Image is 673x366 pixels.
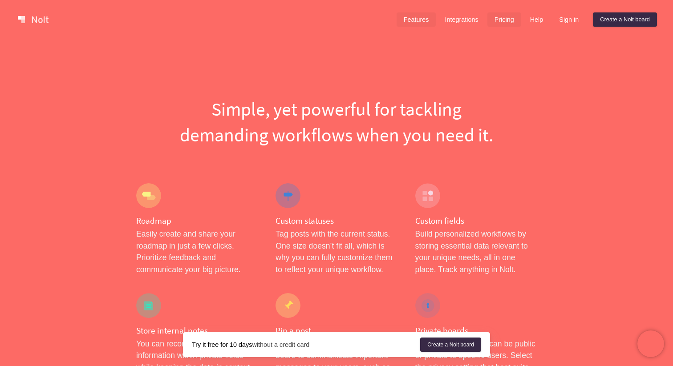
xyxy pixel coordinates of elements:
[192,341,252,348] strong: Try it free for 10 days
[415,215,537,226] h4: Custom fields
[593,12,657,27] a: Create a Nolt board
[487,12,521,27] a: Pricing
[136,228,258,275] p: Easily create and share your roadmap in just a few clicks. Prioritize feedback and communicate yo...
[136,215,258,226] h4: Roadmap
[276,325,397,336] h4: Pin a post
[552,12,586,27] a: Sign in
[136,325,258,336] h4: Store internal notes
[523,12,551,27] a: Help
[276,215,397,226] h4: Custom statuses
[415,325,537,336] h4: Private boards
[637,330,664,357] iframe: Chatra live chat
[136,96,537,148] h1: Simple, yet powerful for tackling demanding workflows when you need it.
[415,228,537,275] p: Build personalized workflows by storing essential data relevant to your unique needs, all in one ...
[397,12,436,27] a: Features
[438,12,485,27] a: Integrations
[192,340,420,349] div: without a credit card
[420,338,481,352] a: Create a Nolt board
[276,228,397,275] p: Tag posts with the current status. One size doesn’t fit all, which is why you can fully customize...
